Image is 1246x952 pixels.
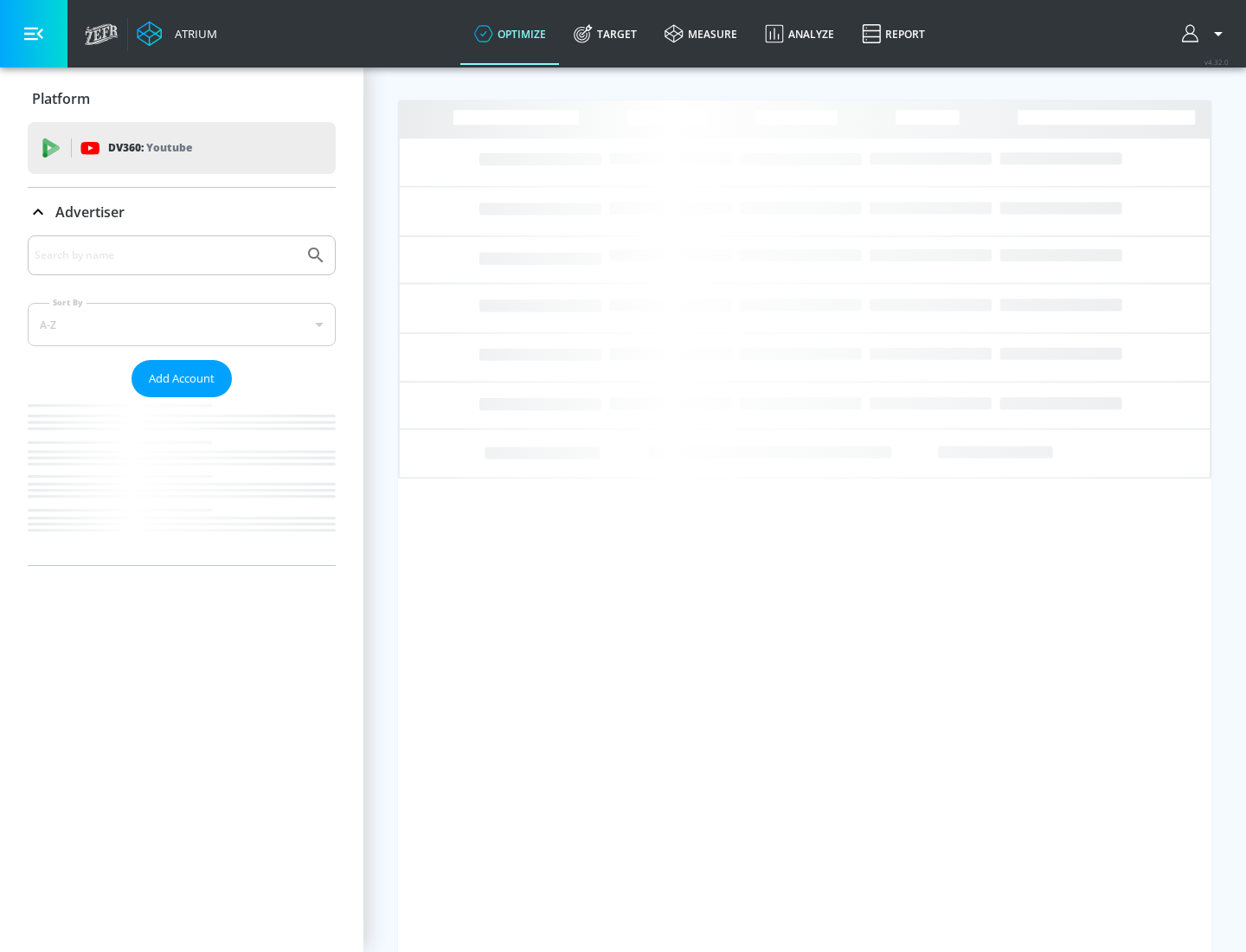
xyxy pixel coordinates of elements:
div: Advertiser [28,235,336,565]
p: Platform [32,89,90,108]
button: Add Account [132,360,232,397]
div: Atrium [168,26,217,42]
nav: list of Advertiser [28,397,336,565]
div: A-Z [28,303,336,346]
a: Report [848,3,939,65]
span: Add Account [149,369,215,389]
a: measure [651,3,751,65]
div: Platform [28,74,336,123]
label: Sort By [49,297,87,308]
input: Search by name [35,244,297,267]
p: Youtube [146,138,192,157]
div: Advertiser [28,188,336,236]
div: DV360: Youtube [28,122,336,174]
a: Atrium [137,21,217,47]
span: v 4.32.0 [1204,57,1229,67]
a: optimize [460,3,560,65]
p: Advertiser [55,203,125,222]
a: Target [560,3,651,65]
a: Analyze [751,3,848,65]
p: DV360: [108,138,192,158]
